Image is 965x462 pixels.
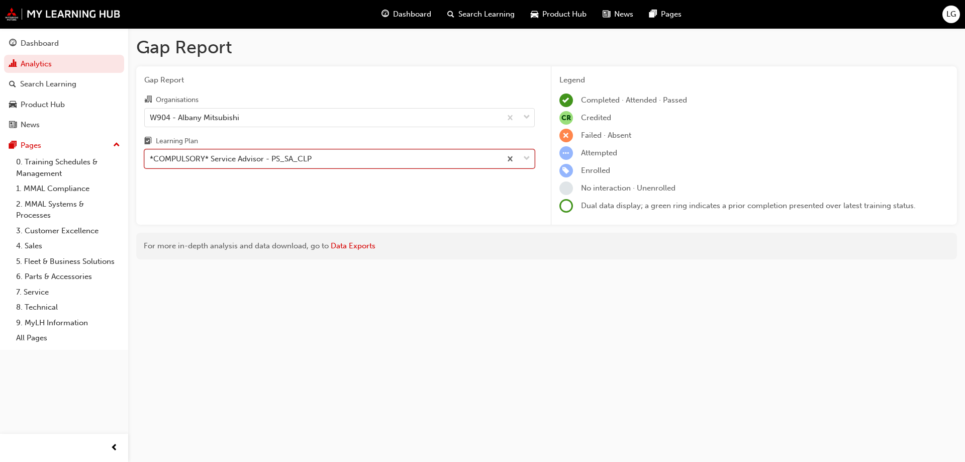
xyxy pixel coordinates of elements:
span: Pages [661,9,682,20]
span: null-icon [559,111,573,125]
a: Product Hub [4,96,124,114]
div: W904 - Albany Mitsubishi [150,112,239,123]
span: LG [946,9,956,20]
div: News [21,119,40,131]
span: prev-icon [111,442,118,454]
span: up-icon [113,139,120,152]
span: Dashboard [393,9,431,20]
div: Dashboard [21,38,59,49]
div: Pages [21,140,41,151]
span: News [614,9,633,20]
span: Search Learning [458,9,515,20]
div: Search Learning [20,78,76,90]
div: Product Hub [21,99,65,111]
a: 2. MMAL Systems & Processes [12,197,124,223]
h1: Gap Report [136,36,957,58]
button: Pages [4,136,124,155]
span: No interaction · Unenrolled [581,183,675,193]
div: Learning Plan [156,136,198,146]
div: For more in-depth analysis and data download, go to [144,240,949,252]
a: Dashboard [4,34,124,53]
span: Dual data display; a green ring indicates a prior completion presented over latest training status. [581,201,916,210]
span: news-icon [9,121,17,130]
a: News [4,116,124,134]
a: car-iconProduct Hub [523,4,595,25]
a: 1. MMAL Compliance [12,181,124,197]
a: 3. Customer Excellence [12,223,124,239]
a: 7. Service [12,285,124,300]
span: Gap Report [144,74,535,86]
a: pages-iconPages [641,4,690,25]
span: guage-icon [9,39,17,48]
span: learningRecordVerb_NONE-icon [559,181,573,195]
a: 0. Training Schedules & Management [12,154,124,181]
span: learningRecordVerb_FAIL-icon [559,129,573,142]
span: Credited [581,113,611,122]
button: LG [942,6,960,23]
span: learningplan-icon [144,137,152,146]
span: learningRecordVerb_ENROLL-icon [559,164,573,177]
a: news-iconNews [595,4,641,25]
span: chart-icon [9,60,17,69]
img: mmal [5,8,121,21]
a: 8. Technical [12,300,124,315]
span: learningRecordVerb_ATTEMPT-icon [559,146,573,160]
span: news-icon [603,8,610,21]
span: Failed · Absent [581,131,631,140]
span: pages-icon [649,8,657,21]
span: down-icon [523,152,530,165]
span: car-icon [531,8,538,21]
a: 9. MyLH Information [12,315,124,331]
span: organisation-icon [144,96,152,105]
span: Enrolled [581,166,610,175]
div: Organisations [156,95,199,105]
span: search-icon [447,8,454,21]
span: learningRecordVerb_COMPLETE-icon [559,94,573,107]
span: pages-icon [9,141,17,150]
a: search-iconSearch Learning [439,4,523,25]
a: guage-iconDashboard [373,4,439,25]
a: 4. Sales [12,238,124,254]
a: 6. Parts & Accessories [12,269,124,285]
a: 5. Fleet & Business Solutions [12,254,124,269]
span: Product Hub [542,9,587,20]
a: Search Learning [4,75,124,94]
a: All Pages [12,330,124,346]
a: Analytics [4,55,124,73]
span: Attempted [581,148,617,157]
div: Legend [559,74,949,86]
span: guage-icon [381,8,389,21]
span: Completed · Attended · Passed [581,96,687,105]
span: down-icon [523,111,530,124]
div: *COMPULSORY* Service Advisor - PS_SA_CLP [150,153,312,165]
span: search-icon [9,80,16,89]
span: car-icon [9,101,17,110]
button: DashboardAnalyticsSearch LearningProduct HubNews [4,32,124,136]
a: Data Exports [331,241,375,250]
